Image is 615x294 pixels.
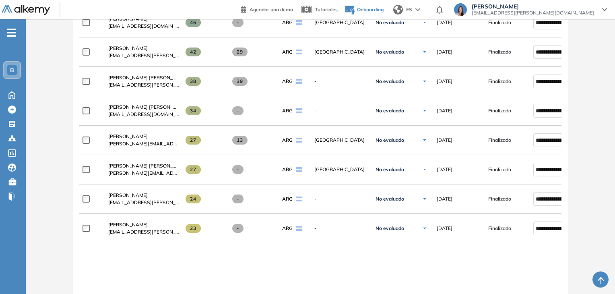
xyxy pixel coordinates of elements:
[232,106,244,115] span: -
[282,19,293,26] span: ARG
[314,107,366,114] span: -
[422,167,427,172] img: Ícono de flecha
[108,104,179,111] a: [PERSON_NAME] [PERSON_NAME]
[437,107,452,114] span: [DATE]
[376,19,404,26] span: No evaluado
[376,166,404,173] span: No evaluado
[488,19,511,26] span: Finalizado
[422,79,427,84] img: Ícono de flecha
[344,1,384,19] button: Onboarding
[108,74,179,81] a: [PERSON_NAME] [PERSON_NAME]
[108,222,148,228] span: [PERSON_NAME]
[488,48,511,56] span: Finalizado
[108,104,188,110] span: [PERSON_NAME] [PERSON_NAME]
[472,10,594,16] span: [EMAIL_ADDRESS][PERSON_NAME][DOMAIN_NAME]
[282,78,293,85] span: ARG
[232,18,244,27] span: -
[437,166,452,173] span: [DATE]
[232,48,248,56] span: 29
[282,195,293,203] span: ARG
[108,16,148,22] span: [PERSON_NAME]
[108,133,179,140] a: [PERSON_NAME]
[186,48,201,56] span: 42
[488,137,511,144] span: Finalizado
[314,225,366,232] span: -
[282,107,293,114] span: ARG
[108,81,179,89] span: [EMAIL_ADDRESS][PERSON_NAME][DOMAIN_NAME]
[108,192,179,199] a: [PERSON_NAME]
[282,48,293,56] span: ARG
[437,78,452,85] span: [DATE]
[2,5,50,15] img: Logo
[296,20,302,25] img: ARG
[108,192,148,198] span: [PERSON_NAME]
[108,52,179,59] span: [EMAIL_ADDRESS][PERSON_NAME][DOMAIN_NAME]
[422,226,427,231] img: Ícono de flecha
[472,3,594,10] span: [PERSON_NAME]
[406,6,412,13] span: ES
[108,140,179,147] span: [PERSON_NAME][EMAIL_ADDRESS][PERSON_NAME][DOMAIN_NAME]
[315,6,338,12] span: Tutoriales
[488,78,511,85] span: Finalizado
[232,195,244,203] span: -
[437,195,452,203] span: [DATE]
[186,18,201,27] span: 46
[376,49,404,55] span: No evaluado
[437,19,452,26] span: [DATE]
[108,111,179,118] span: [EMAIL_ADDRESS][DOMAIN_NAME]
[296,167,302,172] img: ARG
[186,195,201,203] span: 24
[186,136,201,145] span: 27
[186,77,201,86] span: 38
[108,221,179,228] a: [PERSON_NAME]
[422,197,427,201] img: Ícono de flecha
[108,162,179,170] a: [PERSON_NAME] [PERSON_NAME]
[186,165,201,174] span: 27
[186,224,201,233] span: 23
[376,137,404,143] span: No evaluado
[314,137,366,144] span: [GEOGRAPHIC_DATA]
[232,136,248,145] span: 13
[241,4,293,14] a: Agendar una demo
[108,163,188,169] span: [PERSON_NAME] [PERSON_NAME]
[422,108,427,113] img: Ícono de flecha
[296,108,302,113] img: ARG
[108,199,179,206] span: [EMAIL_ADDRESS][PERSON_NAME][DOMAIN_NAME]
[108,228,179,236] span: [EMAIL_ADDRESS][PERSON_NAME][DOMAIN_NAME]
[314,19,366,26] span: [GEOGRAPHIC_DATA]
[108,133,148,139] span: [PERSON_NAME]
[357,6,384,12] span: Onboarding
[108,45,179,52] a: [PERSON_NAME]
[186,106,201,115] span: 34
[250,6,293,12] span: Agendar una demo
[282,225,293,232] span: ARG
[488,166,511,173] span: Finalizado
[232,165,244,174] span: -
[314,78,366,85] span: -
[296,197,302,201] img: ARG
[108,23,179,30] span: [EMAIL_ADDRESS][DOMAIN_NAME]
[376,196,404,202] span: No evaluado
[314,48,366,56] span: [GEOGRAPHIC_DATA]
[108,45,148,51] span: [PERSON_NAME]
[10,67,14,73] span: B
[422,138,427,143] img: Ícono de flecha
[314,166,366,173] span: [GEOGRAPHIC_DATA]
[422,20,427,25] img: Ícono de flecha
[422,50,427,54] img: Ícono de flecha
[314,195,366,203] span: -
[437,48,452,56] span: [DATE]
[376,225,404,232] span: No evaluado
[376,108,404,114] span: No evaluado
[376,78,404,85] span: No evaluado
[296,79,302,84] img: ARG
[232,77,248,86] span: 39
[437,225,452,232] span: [DATE]
[488,195,511,203] span: Finalizado
[282,137,293,144] span: ARG
[296,50,302,54] img: ARG
[393,5,403,14] img: world
[488,225,511,232] span: Finalizado
[296,138,302,143] img: ARG
[282,166,293,173] span: ARG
